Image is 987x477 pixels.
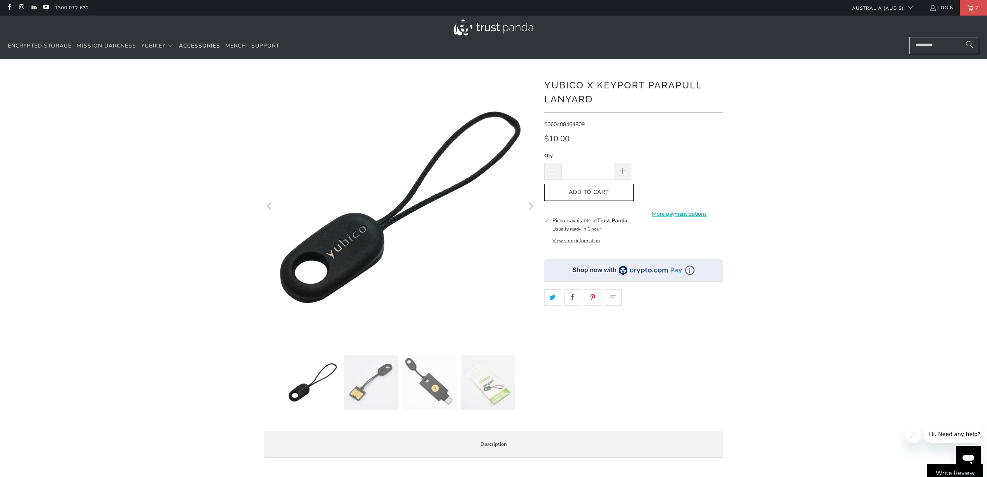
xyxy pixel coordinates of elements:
[6,5,12,11] a: Trust Panda Australia on Facebook
[924,426,981,443] iframe: Message from company
[565,289,581,306] a: Share this on Facebook
[906,427,921,443] iframe: Close message
[552,189,626,196] span: Add to Cart
[77,37,136,55] a: Mission Darkness
[179,37,220,55] a: Accessories
[956,446,981,471] iframe: Button to launch messaging window
[552,226,601,232] small: Usually ready in 1 hour
[18,5,25,11] a: Trust Panda Australia on Instagram
[552,238,600,244] button: View store information
[8,42,72,49] span: Encrypted Storage
[55,4,89,12] a: 1300 072 632
[573,266,617,275] div: Shop now with
[605,289,622,306] a: Email this to a friend
[264,71,276,343] button: Previous
[344,355,398,410] img: Yubico x Keyport Parapull Lanyard - Trust Panda
[264,431,723,458] label: Description
[8,37,72,55] a: Encrypted Storage
[251,42,279,49] span: Support
[929,4,954,12] a: Login
[264,71,536,343] a: Yubico x Keyport Parapull Lanyard - Trust Panda
[141,37,174,55] summary: YubiKey
[454,19,533,35] img: Trust Panda Australia
[552,216,628,225] h3: Pickup available at
[544,77,723,106] h1: Yubico x Keyport Parapull Lanyard
[909,37,979,54] input: Search...
[179,42,220,49] span: Accessories
[77,42,136,49] span: Mission Darkness
[544,151,631,160] label: Qty
[251,37,279,55] a: Support
[636,210,723,218] a: More payment options
[141,42,166,49] span: YubiKey
[225,42,246,49] span: Merch
[544,184,634,201] button: Add to Cart
[402,355,457,410] img: Yubico x Keyport Parapull Lanyard - Trust Panda
[544,134,570,144] span: $10.00
[524,71,537,343] button: Next
[544,121,585,128] span: 5060408464809
[597,217,628,224] b: Trust Panda
[544,289,561,306] a: Share this on Twitter
[585,289,601,306] a: Share this on Pinterest
[8,37,279,55] nav: Translation missing: en.navigation.header.main_nav
[30,5,37,11] a: Trust Panda Australia on LinkedIn
[225,37,246,55] a: Merch
[461,355,515,410] img: Yubico x Keyport Parapull Lanyard - Trust Panda
[960,37,979,54] button: Search
[42,5,49,11] a: Trust Panda Australia on YouTube
[286,355,340,410] img: Yubico x Keyport Parapull Lanyard - Trust Panda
